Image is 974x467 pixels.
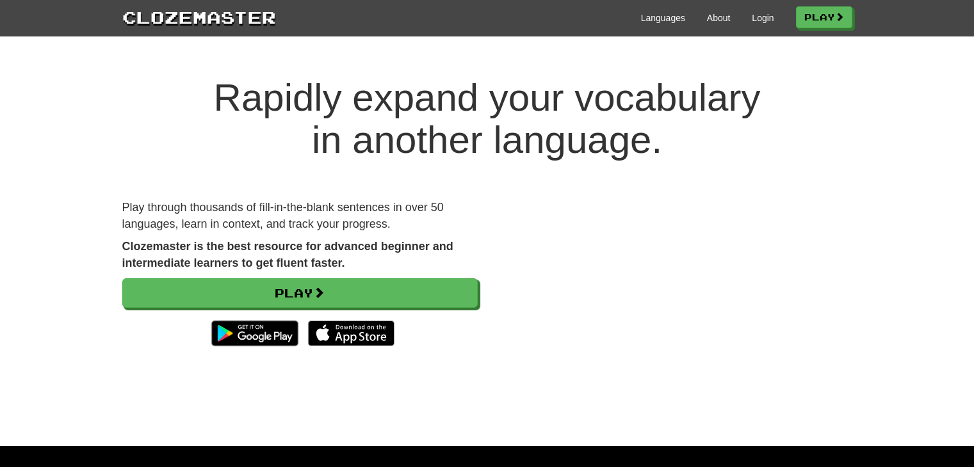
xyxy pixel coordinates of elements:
a: Play [122,278,478,308]
a: Clozemaster [122,5,276,29]
a: Play [796,6,852,28]
p: Play through thousands of fill-in-the-blank sentences in over 50 languages, learn in context, and... [122,200,478,232]
strong: Clozemaster is the best resource for advanced beginner and intermediate learners to get fluent fa... [122,240,453,269]
a: Languages [641,12,685,24]
img: Download_on_the_App_Store_Badge_US-UK_135x40-25178aeef6eb6b83b96f5f2d004eda3bffbb37122de64afbaef7... [308,321,394,346]
a: About [707,12,731,24]
a: Login [752,12,774,24]
img: Get it on Google Play [205,314,304,352]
